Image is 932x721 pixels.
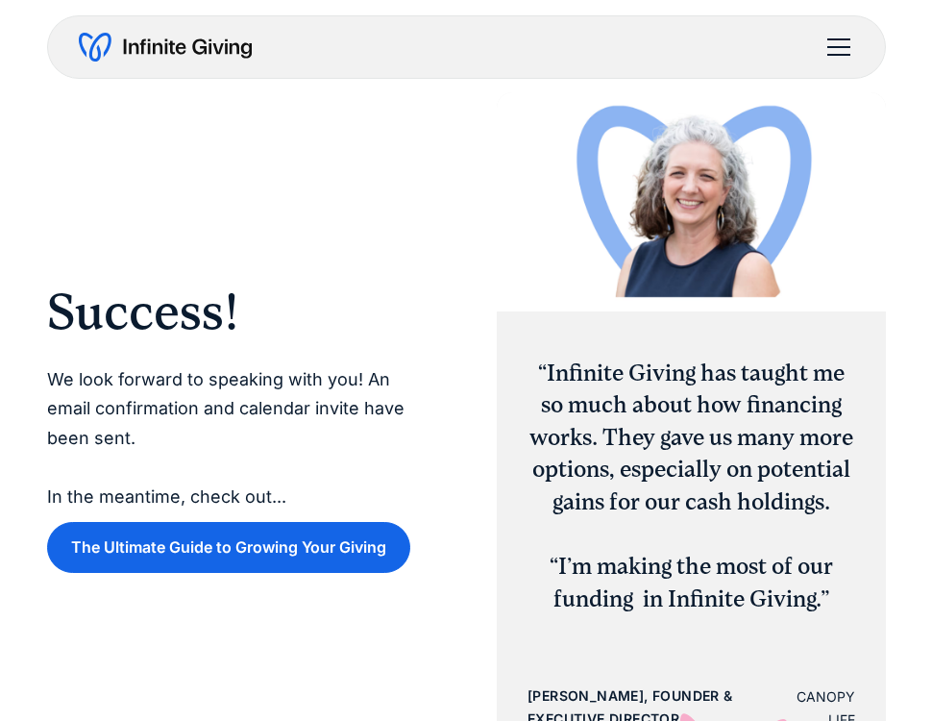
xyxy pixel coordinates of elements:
h2: Success! [47,282,436,341]
a: The Ultimate Guide to Growing Your Giving [47,522,410,573]
h3: “Infinite Giving has taught me so much about how financing works. They gave us many more options,... [527,358,855,616]
a: home [79,32,252,62]
div: menu [816,24,854,70]
p: We look forward to speaking with you! An email confirmation and calendar invite have been sent. I... [47,365,436,512]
